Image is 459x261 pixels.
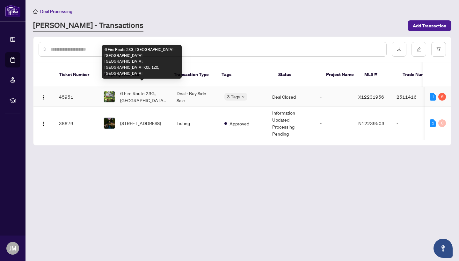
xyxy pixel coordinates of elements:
[171,87,219,107] td: Deal - Buy Side Sale
[104,91,115,102] img: thumbnail-img
[227,93,240,100] span: 3 Tags
[54,62,98,87] th: Ticket Number
[408,20,451,31] button: Add Transaction
[104,118,115,129] img: thumbnail-img
[102,45,182,79] div: 6 Fire Route 23G, [GEOGRAPHIC_DATA]-[GEOGRAPHIC_DATA]-[GEOGRAPHIC_DATA], [GEOGRAPHIC_DATA] K0L 1Z...
[169,62,216,87] th: Transaction Type
[267,107,315,140] td: Information Updated - Processing Pending
[242,95,245,98] span: down
[9,244,16,253] span: JM
[436,47,441,52] span: filter
[391,107,436,140] td: -
[321,62,359,87] th: Project Name
[315,87,353,107] td: -
[41,95,46,100] img: Logo
[216,62,273,87] th: Tags
[431,42,446,57] button: filter
[273,62,321,87] th: Status
[417,47,421,52] span: edit
[120,90,166,104] span: 6 Fire Route 23G, [GEOGRAPHIC_DATA]-[GEOGRAPHIC_DATA]-[GEOGRAPHIC_DATA], [GEOGRAPHIC_DATA] K0L 1Z...
[315,107,353,140] td: -
[5,5,20,17] img: logo
[397,47,401,52] span: download
[391,87,436,107] td: 2511416
[40,9,72,14] span: Deal Processing
[33,9,38,14] span: home
[39,92,49,102] button: Logo
[392,42,406,57] button: download
[358,120,384,126] span: N12239503
[433,239,453,258] button: Open asap
[397,62,442,87] th: Trade Number
[229,120,249,127] span: Approved
[98,62,169,87] th: Property Address
[171,107,219,140] td: Listing
[412,42,426,57] button: edit
[39,118,49,128] button: Logo
[54,107,98,140] td: 38879
[359,62,397,87] th: MLS #
[33,20,143,32] a: [PERSON_NAME] - Transactions
[430,119,436,127] div: 1
[41,121,46,126] img: Logo
[120,120,161,127] span: [STREET_ADDRESS]
[54,87,98,107] td: 45951
[267,87,315,107] td: Deal Closed
[438,119,446,127] div: 0
[430,93,436,101] div: 1
[358,94,384,100] span: X12231956
[413,21,446,31] span: Add Transaction
[438,93,446,101] div: 6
